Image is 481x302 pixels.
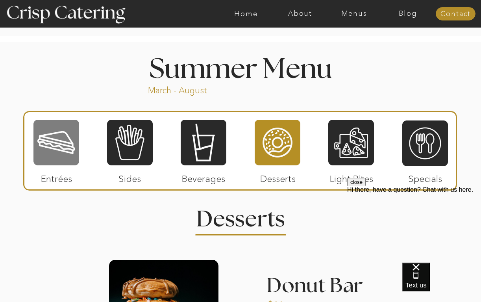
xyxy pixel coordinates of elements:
[177,165,229,188] p: Beverages
[436,10,475,18] a: Contact
[347,178,481,272] iframe: podium webchat widget prompt
[219,10,273,18] a: Home
[399,165,451,188] p: Specials
[381,10,435,18] a: Blog
[189,208,292,224] h2: Desserts
[30,165,83,188] p: Entrées
[104,165,156,188] p: Sides
[273,10,327,18] a: About
[325,165,377,188] p: Light Bites
[252,165,304,188] p: Desserts
[148,85,256,94] p: March - August
[402,263,481,302] iframe: podium webchat widget bubble
[131,56,350,79] h1: Summer Menu
[327,10,381,18] a: Menus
